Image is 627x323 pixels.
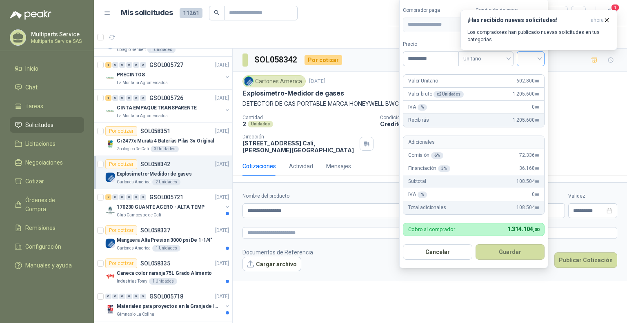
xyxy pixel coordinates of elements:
div: 0 [140,62,146,68]
span: Inicio [25,64,38,73]
div: 0 [133,194,139,200]
button: Cargar archivo [242,257,301,272]
div: 0 [133,95,139,101]
p: Condición de pago [380,115,624,120]
label: Precio [403,40,458,48]
span: 108.504 [516,204,539,212]
p: SOL058335 [140,261,170,266]
div: 3 % [438,165,450,172]
h3: ¡Has recibido nuevas solicitudes! [467,17,587,24]
span: ,00 [534,205,539,210]
p: Documentos de Referencia [242,248,313,257]
div: 0 [126,194,132,200]
div: 0 [126,95,132,101]
button: 1 [603,6,617,20]
div: 1 Unidades [152,245,180,252]
a: Por cotizarSOL058342[DATE] Company LogoExplosimetro-Medidor de gasesCartones America2 Unidades [94,156,232,189]
span: 1.205.600 [513,90,539,98]
img: Company Logo [105,106,115,116]
p: IVA [408,103,427,111]
span: ,00 [534,153,539,158]
p: [DATE] [309,78,325,85]
span: ahora [591,17,604,24]
div: 0 [119,294,125,299]
p: 170230 GUANTE ACERO - ALTA TEMP [117,203,205,211]
label: Comprador paga [403,7,472,14]
span: ,00 [534,179,539,184]
p: Caneca color naranja 75L Grado Alimento [117,270,212,277]
div: 0 [133,62,139,68]
button: Cancelar [403,244,472,260]
a: Negociaciones [10,155,84,170]
a: 1 0 0 0 0 0 GSOL005727[DATE] Company LogoPRECINTOSLa Montaña Agromercados [105,60,231,86]
label: Nombre del producto [242,192,451,200]
div: 0 [119,194,125,200]
p: [DATE] [215,94,229,102]
a: 0 0 0 0 0 0 GSOL005718[DATE] Company LogoMateriales para proyectos en la Granja de la UIGimnasio ... [105,292,231,318]
p: Dirección [242,134,356,140]
img: Logo peakr [10,10,51,20]
span: 11261 [180,8,202,18]
p: GSOL005726 [149,95,183,101]
span: 0 [532,191,539,198]
a: 2 0 0 0 0 0 GSOL005721[DATE] Company Logo170230 GUANTE ACERO - ALTA TEMPClub Campestre de Cali [105,192,231,218]
p: CINTA EMPAQUE TRANSPARENTE [117,104,197,112]
span: 0 [532,103,539,111]
a: Tareas [10,98,84,114]
div: 0 [112,62,118,68]
span: 72.336 [519,151,539,159]
div: 0 [133,294,139,299]
a: Licitaciones [10,136,84,151]
p: Cartones America [117,179,151,185]
span: ,00 [534,105,539,109]
span: Manuales y ayuda [25,261,72,270]
p: IVA [408,191,427,198]
div: 0 [140,194,146,200]
p: PRECINTOS [117,71,145,79]
a: Remisiones [10,220,84,236]
span: 108.504 [516,178,539,185]
span: 602.800 [516,77,539,85]
img: Company Logo [105,305,115,314]
p: Adicionales [408,138,434,146]
div: 2 [105,194,111,200]
div: 0 [119,62,125,68]
p: Subtotal [408,178,426,185]
p: Gimnasio La Colina [117,311,154,318]
img: Company Logo [105,272,115,281]
span: Licitaciones [25,139,56,148]
a: Cotizar [10,174,84,189]
div: 1 [105,95,111,101]
div: Por cotizar [105,258,137,268]
span: Tareas [25,102,43,111]
p: SOL058351 [140,128,170,134]
div: 0 [119,95,125,101]
h3: SOL058342 [254,53,298,66]
p: GSOL005721 [149,194,183,200]
div: % [418,192,427,198]
p: [DATE] [215,127,229,135]
p: Explosimetro-Medidor de gases [242,89,344,98]
div: 6 % [431,152,443,159]
p: 2 [242,120,246,127]
div: 1 Unidades [149,278,177,285]
a: Por cotizarSOL058337[DATE] Company LogoManguera Alta Presion 3000 psi De 1-1/4"Cartones America1 ... [94,222,232,255]
span: ,00 [534,92,539,96]
span: ,00 [534,166,539,171]
p: Cartones America [117,245,151,252]
p: $ 0,00 [532,203,565,218]
label: Flete [532,192,565,200]
a: Órdenes de Compra [10,192,84,217]
p: La Montaña Agromercados [117,80,168,86]
p: Cobro al comprador [408,227,455,232]
span: Unitario [463,53,509,65]
p: Manguera Alta Presion 3000 psi De 1-1/4" [117,236,212,244]
p: Valor bruto [408,90,464,98]
span: Negociaciones [25,158,63,167]
p: Total adicionales [408,204,446,212]
label: Condición de pago [476,7,545,14]
p: Financiación [408,165,450,172]
p: [DATE] [215,293,229,301]
div: 2 Unidades [152,179,180,185]
div: 3 Unidades [151,146,179,152]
